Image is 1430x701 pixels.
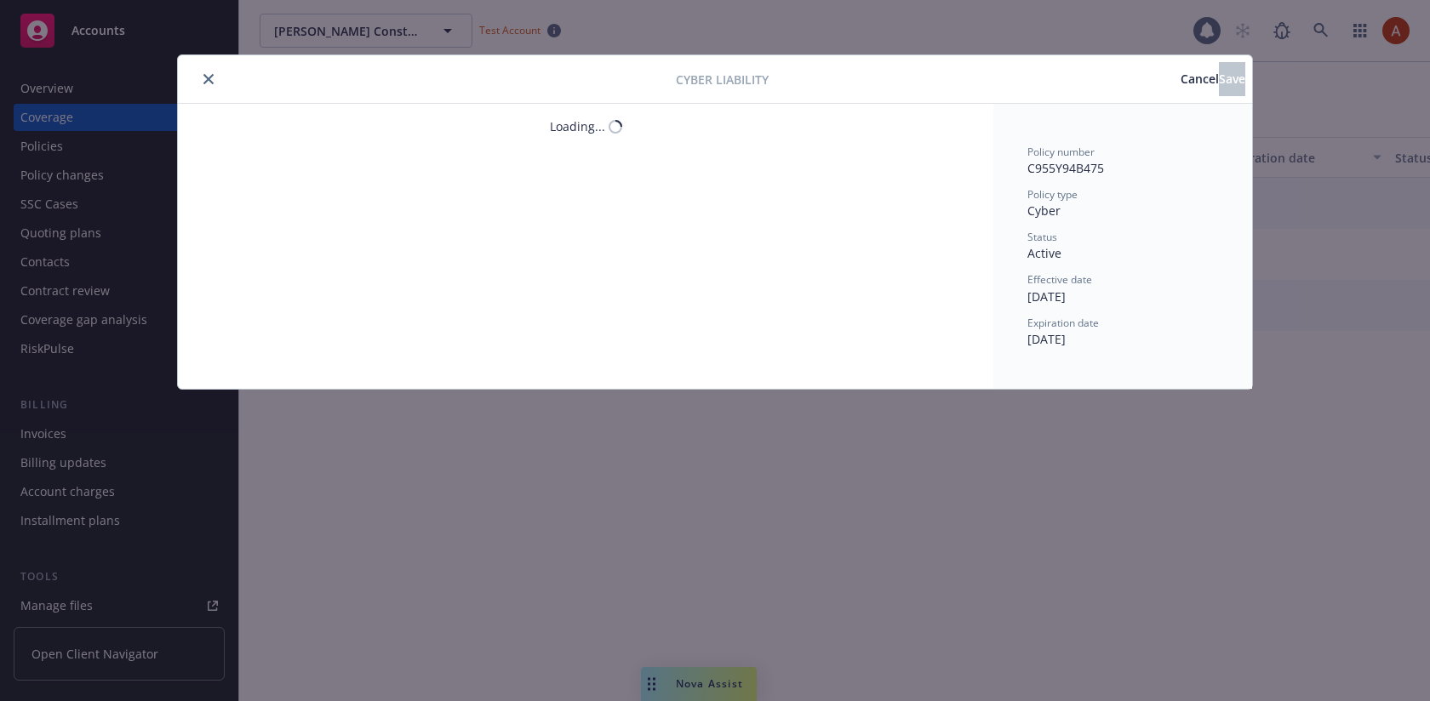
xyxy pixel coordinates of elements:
button: close [198,69,219,89]
span: Cyber [1027,202,1061,219]
span: Cyber Liability [676,71,769,88]
button: Cancel [1181,62,1219,96]
span: Active [1027,245,1061,261]
span: Save [1219,71,1245,87]
span: Cancel [1181,71,1219,87]
span: [DATE] [1027,331,1066,347]
span: [DATE] [1027,288,1066,305]
span: Effective date [1027,272,1092,287]
span: Policy number [1027,145,1095,159]
span: Policy type [1027,187,1078,202]
span: Expiration date [1027,316,1099,330]
span: Status [1027,230,1057,244]
span: C955Y94B475 [1027,160,1104,176]
div: Loading... [550,117,605,135]
button: Save [1219,62,1245,96]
